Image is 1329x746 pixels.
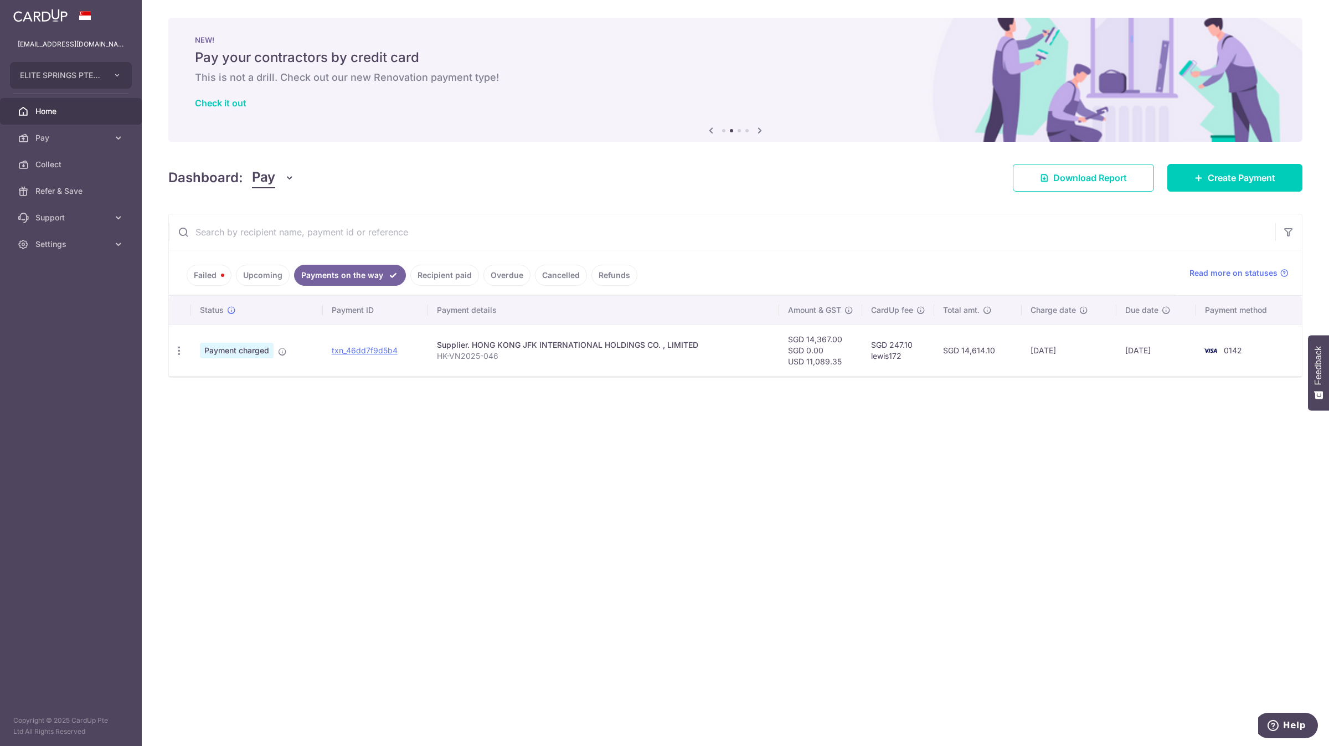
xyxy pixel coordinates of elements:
th: Payment details [428,296,779,325]
a: Refunds [591,265,637,286]
iframe: Opens a widget where you can find more information [1258,713,1318,740]
span: Home [35,106,109,117]
a: Download Report [1013,164,1154,192]
span: Due date [1125,305,1158,316]
a: Overdue [483,265,530,286]
span: Payment charged [200,343,274,358]
a: Recipient paid [410,265,479,286]
span: Feedback [1313,346,1323,385]
h4: Dashboard: [168,168,243,188]
a: txn_46dd7f9d5b4 [332,346,398,355]
td: [DATE] [1116,325,1196,376]
td: SGD 247.10 lewis172 [862,325,934,376]
td: SGD 14,367.00 SGD 0.00 USD 11,089.35 [779,325,862,376]
h6: This is not a drill. Check out our new Renovation payment type! [195,71,1276,84]
span: 0142 [1224,346,1242,355]
span: Collect [35,159,109,170]
span: Charge date [1031,305,1076,316]
a: Failed [187,265,231,286]
a: Read more on statuses [1189,267,1289,279]
span: Download Report [1053,171,1127,184]
input: Search by recipient name, payment id or reference [169,214,1275,250]
h5: Pay your contractors by credit card [195,49,1276,66]
span: Read more on statuses [1189,267,1278,279]
th: Payment ID [323,296,428,325]
span: Amount & GST [788,305,841,316]
span: Total amt. [943,305,980,316]
img: Renovation banner [168,18,1302,142]
button: Feedback - Show survey [1308,335,1329,410]
button: ELITE SPRINGS PTE. LTD. [10,62,132,89]
span: Refer & Save [35,186,109,197]
a: Create Payment [1167,164,1302,192]
span: Create Payment [1208,171,1275,184]
span: ELITE SPRINGS PTE. LTD. [20,70,102,81]
span: Pay [252,167,275,188]
span: CardUp fee [871,305,913,316]
p: HK-VN2025-046 [437,351,770,362]
p: [EMAIL_ADDRESS][DOMAIN_NAME] [18,39,124,50]
img: CardUp [13,9,68,22]
span: Settings [35,239,109,250]
button: Pay [252,167,295,188]
span: Status [200,305,224,316]
a: Payments on the way [294,265,406,286]
span: Support [35,212,109,223]
a: Cancelled [535,265,587,286]
td: SGD 14,614.10 [934,325,1022,376]
p: NEW! [195,35,1276,44]
a: Check it out [195,97,246,109]
a: Upcoming [236,265,290,286]
span: Pay [35,132,109,143]
td: [DATE] [1022,325,1116,376]
div: Supplier. HONG KONG JFK INTERNATIONAL HOLDINGS CO. , LIMITED [437,339,770,351]
img: Bank Card [1199,344,1222,357]
th: Payment method [1196,296,1302,325]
